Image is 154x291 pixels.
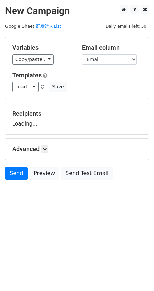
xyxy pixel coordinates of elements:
[5,5,149,17] h2: New Campaign
[12,72,42,79] a: Templates
[5,167,28,180] a: Send
[12,54,54,65] a: Copy/paste...
[103,23,149,30] span: Daily emails left: 50
[12,82,38,92] a: Load...
[49,82,67,92] button: Save
[12,110,142,117] h5: Recipients
[36,24,61,29] a: 群发达人List
[61,167,113,180] a: Send Test Email
[12,145,142,153] h5: Advanced
[29,167,59,180] a: Preview
[12,44,72,52] h5: Variables
[5,24,61,29] small: Google Sheet:
[103,24,149,29] a: Daily emails left: 50
[12,110,142,128] div: Loading...
[82,44,142,52] h5: Email column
